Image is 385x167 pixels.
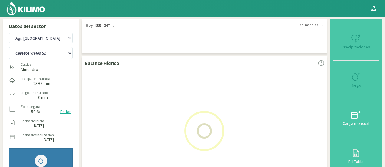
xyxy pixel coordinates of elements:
[104,22,110,28] strong: 24º
[21,62,38,67] label: Cultivo
[21,104,40,109] label: Zona segura
[21,132,54,138] label: Fecha de finalización
[335,83,377,87] div: Riego
[21,68,38,72] label: Almendro
[9,22,73,30] p: Datos del sector
[333,22,379,61] button: Precipitaciones
[85,22,93,28] span: Hoy
[333,61,379,99] button: Riego
[335,121,377,125] div: Carga mensual
[335,45,377,49] div: Precipitaciones
[335,159,377,164] div: BH Tabla
[33,82,50,85] label: 239.8 mm
[21,118,44,124] label: Fecha de inicio
[111,22,112,28] span: |
[6,1,46,15] img: Kilimo
[31,110,40,114] label: 50 %
[43,138,54,142] label: [DATE]
[85,59,119,67] p: Balance Hídrico
[21,90,48,95] label: Riego acumulado
[112,22,116,28] span: 5º
[33,124,44,128] label: [DATE]
[58,108,73,115] button: Editar
[333,99,379,137] button: Carga mensual
[300,22,318,28] span: Ver más días
[21,76,50,82] label: Precip. acumulada
[38,95,48,99] label: 0 mm
[174,101,235,161] img: Loading...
